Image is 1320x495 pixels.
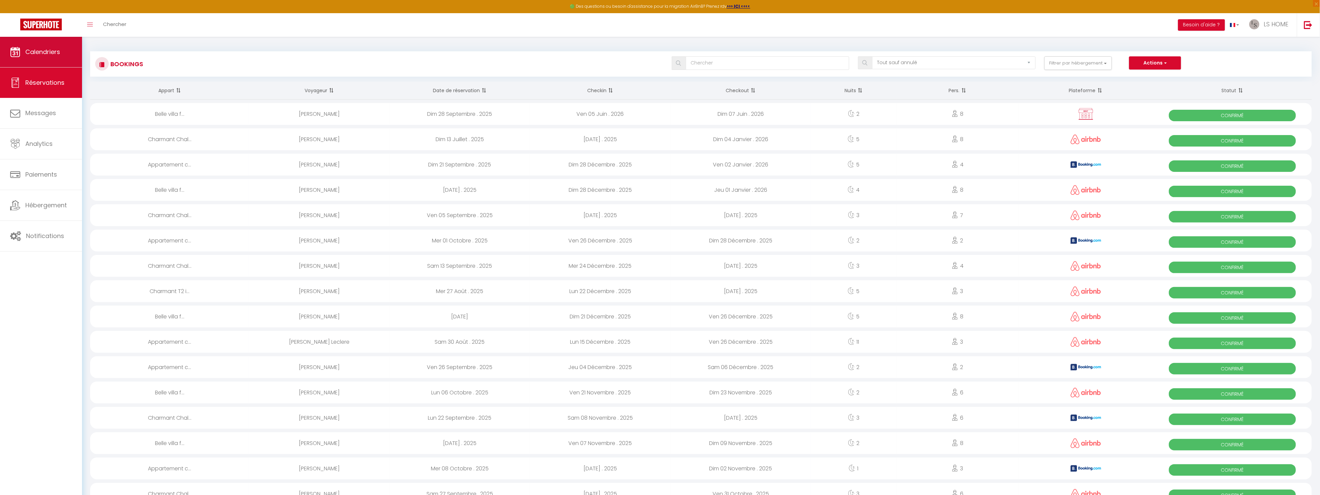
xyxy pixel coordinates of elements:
span: Hébergement [25,201,67,209]
span: Chercher [103,21,126,28]
h3: Bookings [109,56,143,72]
th: Sort by checkout [671,82,811,100]
input: Chercher [686,56,849,70]
th: Sort by people [897,82,1019,100]
span: Notifications [26,232,64,240]
span: Réservations [25,78,64,87]
a: Chercher [98,13,131,37]
a: >>> ICI <<<< [727,3,750,9]
th: Sort by status [1153,82,1312,100]
span: Paiements [25,170,57,179]
th: Sort by channel [1019,82,1153,100]
a: ... LS HOME [1244,13,1297,37]
span: Messages [25,109,56,117]
img: Super Booking [20,19,62,30]
img: ... [1249,19,1260,29]
button: Besoin d'aide ? [1178,19,1225,31]
span: LS HOME [1264,20,1289,28]
button: Filtrer par hébergement [1044,56,1112,70]
th: Sort by rentals [90,82,249,100]
th: Sort by nights [811,82,897,100]
span: Calendriers [25,48,60,56]
img: logout [1304,21,1313,29]
span: Analytics [25,139,53,148]
th: Sort by checkin [530,82,670,100]
th: Sort by guest [249,82,389,100]
th: Sort by booking date [389,82,530,100]
button: Actions [1129,56,1181,70]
